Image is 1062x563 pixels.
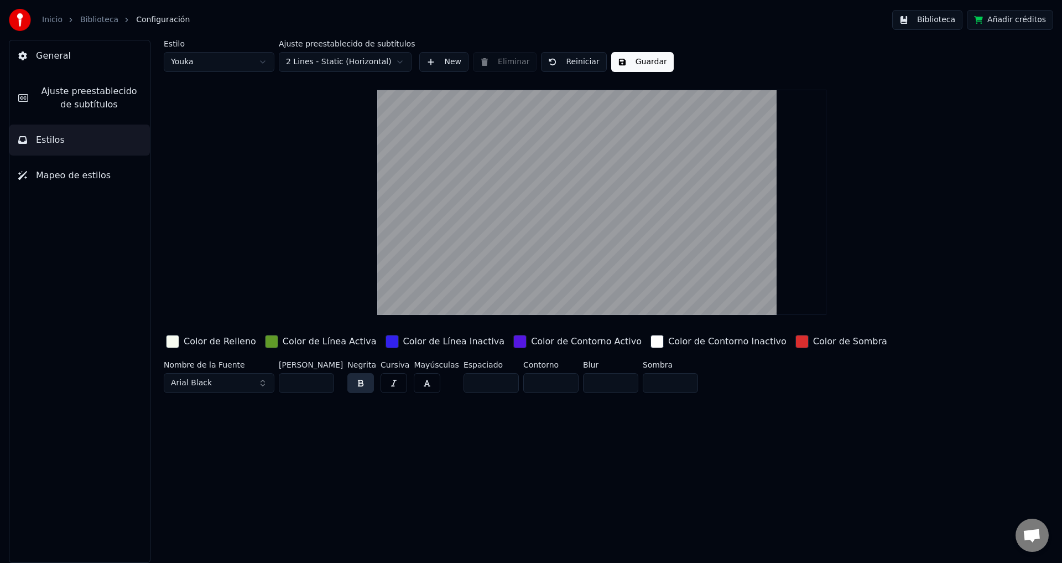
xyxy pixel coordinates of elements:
[171,378,212,389] span: Arial Black
[136,14,190,25] span: Configuración
[283,335,377,348] div: Color de Línea Activa
[42,14,63,25] a: Inicio
[383,333,507,350] button: Color de Línea Inactiva
[648,333,789,350] button: Color de Contorno Inactivo
[523,361,579,369] label: Contorno
[813,335,887,348] div: Color de Sombra
[184,335,256,348] div: Color de Relleno
[541,52,606,72] button: Reiniciar
[9,125,150,156] button: Estilos
[611,52,674,72] button: Guardar
[967,10,1053,30] button: Añadir créditos
[279,361,343,369] label: [PERSON_NAME]
[37,85,141,111] span: Ajuste preestablecido de subtítulos
[531,335,642,348] div: Color de Contorno Activo
[80,14,118,25] a: Biblioteca
[1016,519,1049,552] div: Chat abierto
[347,361,376,369] label: Negrita
[511,333,644,350] button: Color de Contorno Activo
[164,333,258,350] button: Color de Relleno
[381,361,409,369] label: Cursiva
[9,40,150,71] button: General
[464,361,519,369] label: Espaciado
[164,361,274,369] label: Nombre de la Fuente
[583,361,638,369] label: Blur
[164,40,274,48] label: Estilo
[36,49,71,63] span: General
[403,335,505,348] div: Color de Línea Inactiva
[9,9,31,31] img: youka
[414,361,459,369] label: Mayúsculas
[793,333,889,350] button: Color de Sombra
[36,169,111,182] span: Mapeo de estilos
[42,14,190,25] nav: breadcrumb
[668,335,787,348] div: Color de Contorno Inactivo
[279,40,415,48] label: Ajuste preestablecido de subtítulos
[643,361,698,369] label: Sombra
[419,52,468,72] button: New
[263,333,379,350] button: Color de Línea Activa
[9,76,150,120] button: Ajuste preestablecido de subtítulos
[892,10,962,30] button: Biblioteca
[9,160,150,191] button: Mapeo de estilos
[36,133,65,147] span: Estilos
